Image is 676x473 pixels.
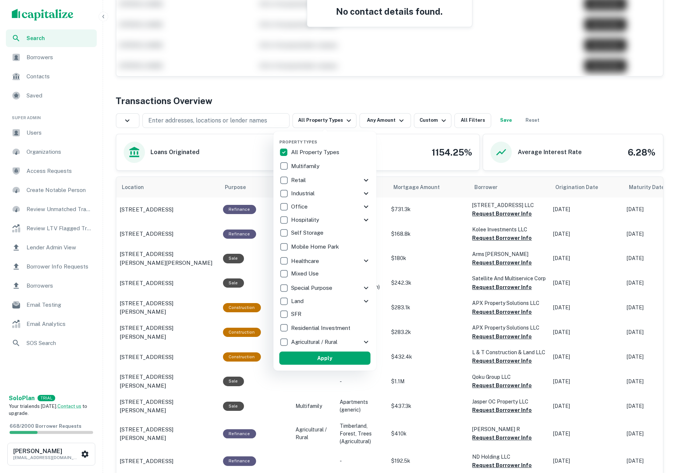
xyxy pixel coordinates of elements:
p: Industrial [291,189,316,198]
p: Office [291,202,309,211]
div: Retail [279,174,371,187]
div: Healthcare [279,254,371,267]
div: Industrial [279,187,371,200]
p: Healthcare [291,257,321,266]
p: All Property Types [291,148,341,157]
p: Retail [291,176,307,185]
button: Apply [279,352,371,365]
div: Agricultural / Rural [279,335,371,349]
p: Mixed Use [291,269,320,278]
p: Self Storage [291,228,325,237]
p: SFR [291,310,303,319]
p: Residential Investment [291,324,352,332]
div: Land [279,295,371,308]
div: Special Purpose [279,281,371,295]
p: Multifamily [291,162,321,171]
p: Hospitality [291,216,321,224]
p: Mobile Home Park [291,242,340,251]
p: Agricultural / Rural [291,338,339,346]
p: Land [291,297,305,306]
iframe: Chat Widget [639,414,676,449]
div: Hospitality [279,213,371,227]
span: Property Types [279,140,317,144]
div: Office [279,200,371,213]
p: Special Purpose [291,284,334,292]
